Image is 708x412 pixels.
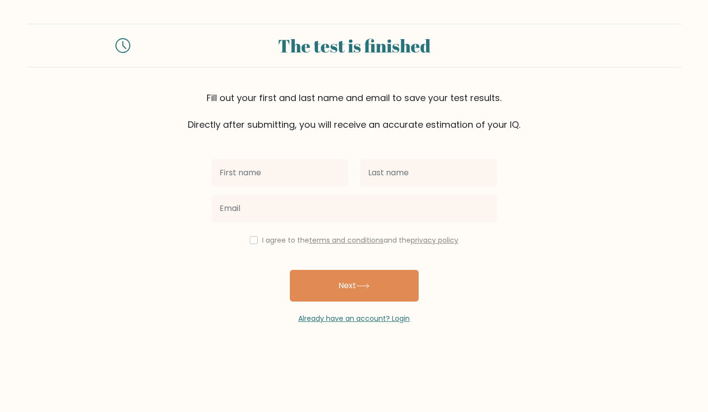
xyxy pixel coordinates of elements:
input: First name [212,159,348,187]
a: privacy policy [411,235,458,245]
button: Next [290,270,419,302]
label: I agree to the and the [262,235,458,245]
div: Fill out your first and last name and email to save your test results. Directly after submitting,... [27,91,681,131]
input: Last name [360,159,497,187]
a: Already have an account? Login [298,313,410,323]
div: The test is finished [142,32,566,59]
input: Email [212,195,497,222]
a: terms and conditions [309,235,383,245]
